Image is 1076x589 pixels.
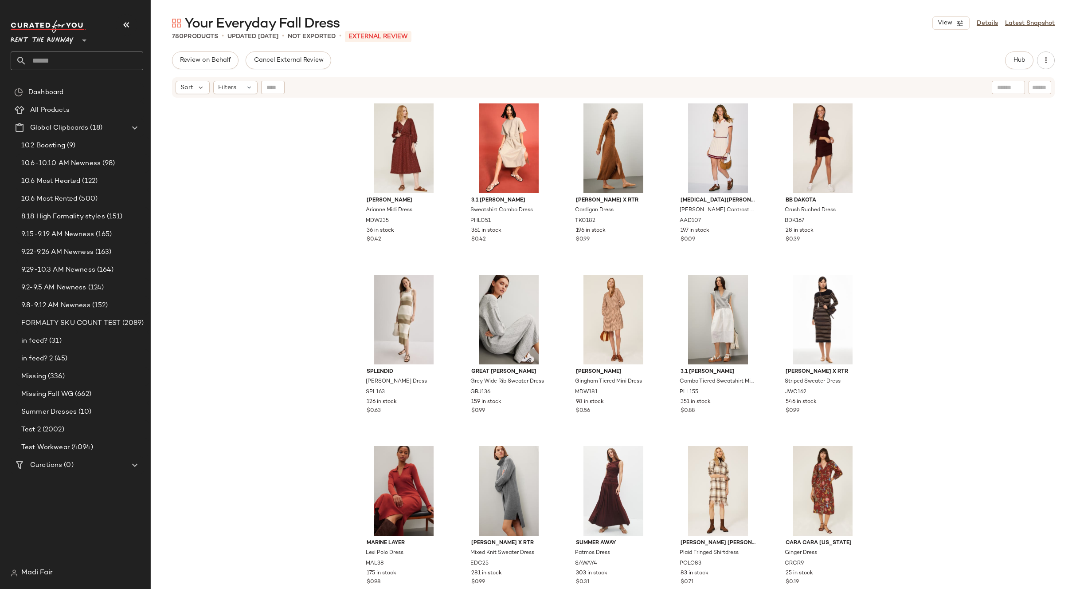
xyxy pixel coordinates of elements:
span: (45) [53,354,67,364]
img: svg%3e [14,88,23,97]
span: 28 in stock [786,227,814,235]
span: (500) [77,194,98,204]
span: (122) [80,176,98,186]
img: BDK167.jpg [779,103,868,193]
span: 197 in stock [681,227,709,235]
span: Curations [30,460,62,470]
span: 10.6 Most Rented [21,194,77,204]
img: PLL155.jpg [673,275,763,364]
span: Cardigan Dress [575,206,614,214]
span: 9.2-9.5 AM Newness [21,283,86,293]
span: (124) [86,283,104,293]
span: (2002) [41,425,64,435]
span: $0.98 [367,578,380,586]
span: Test Workwear [21,443,70,453]
span: (0) [62,460,73,470]
span: Lexi Polo Dress [366,549,403,557]
span: 196 in stock [576,227,606,235]
img: GRJ136.jpg [464,275,553,364]
span: [PERSON_NAME] x RTR [576,197,651,205]
span: $0.63 [367,407,381,415]
span: MDW181 [575,388,598,396]
span: $0.09 [681,236,695,244]
span: Great [PERSON_NAME] [471,368,546,376]
span: $0.99 [471,578,485,586]
span: (10) [77,407,92,417]
span: (152) [90,300,108,311]
span: $0.39 [786,236,800,244]
span: PHLC51 [470,217,491,225]
span: $0.99 [576,236,590,244]
img: EDC25.jpg [464,446,553,536]
span: [PERSON_NAME] x RTR [471,539,546,547]
span: 3.1 [PERSON_NAME] [471,197,546,205]
img: MDW235.jpg [360,103,449,193]
span: AAD107 [680,217,701,225]
span: EDC25 [470,560,489,568]
span: Summer Away [576,539,651,547]
button: Cancel External Review [246,51,331,69]
img: PHLC51.jpg [464,103,553,193]
img: POLO83.jpg [673,446,763,536]
span: 361 in stock [471,227,501,235]
span: in feed? [21,336,47,346]
span: [PERSON_NAME] x RTR [786,368,861,376]
span: SAWAY4 [575,560,597,568]
span: CRCR9 [785,560,804,568]
span: BDK167 [785,217,804,225]
span: 8.18 High Formality styles [21,212,105,222]
span: 25 in stock [786,569,813,577]
p: updated [DATE] [227,32,278,41]
span: GRJ136 [470,388,490,396]
span: • [282,31,284,42]
span: Sweatshirt Combo Dress [470,206,533,214]
span: 351 in stock [681,398,711,406]
span: 126 in stock [367,398,397,406]
span: (9) [65,141,75,151]
img: SPL163.jpg [360,275,449,364]
span: (662) [73,389,91,399]
span: (163) [94,247,112,257]
span: • [222,31,224,42]
span: (165) [94,229,112,240]
span: (2089) [121,318,144,328]
a: Latest Snapshot [1005,19,1055,28]
span: Striped Sweater Dress [785,378,841,386]
img: AAD107.jpg [673,103,763,193]
span: Missing Fall WG [21,389,73,399]
span: 3.1 [PERSON_NAME] [681,368,755,376]
button: Review on Behalf [172,51,239,69]
p: Not Exported [288,32,336,41]
span: FORMALTY SKU COUNT TEST [21,318,121,328]
span: MAL38 [366,560,384,568]
span: 303 in stock [576,569,607,577]
span: Patmos Dress [575,549,610,557]
span: 281 in stock [471,569,502,577]
span: 9.22-9.26 AM Newness [21,247,94,257]
span: Test 2 [21,425,41,435]
span: 9.15-9.19 AM Newness [21,229,94,240]
span: Your Everyday Fall Dress [184,15,340,33]
a: Details [977,19,998,28]
span: $0.99 [786,407,799,415]
span: (18) [88,123,102,133]
span: Sort [180,83,193,92]
img: CRCR9.jpg [779,446,868,536]
span: [PERSON_NAME] Contrast Piping Dress [680,206,755,214]
span: 10.2 Boosting [21,141,65,151]
span: PLL155 [680,388,698,396]
span: Hub [1013,57,1025,64]
span: $0.88 [681,407,695,415]
span: [PERSON_NAME] [PERSON_NAME] [681,539,755,547]
span: 83 in stock [681,569,708,577]
span: $0.99 [471,407,485,415]
span: $0.56 [576,407,590,415]
span: Ginger Dress [785,549,817,557]
span: (31) [47,336,62,346]
span: All Products [30,105,70,115]
span: $0.42 [471,236,486,244]
span: 780 [172,33,184,40]
button: Hub [1005,51,1033,69]
span: Arianne Midi Dress [366,206,412,214]
span: [PERSON_NAME] Dress [366,378,427,386]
